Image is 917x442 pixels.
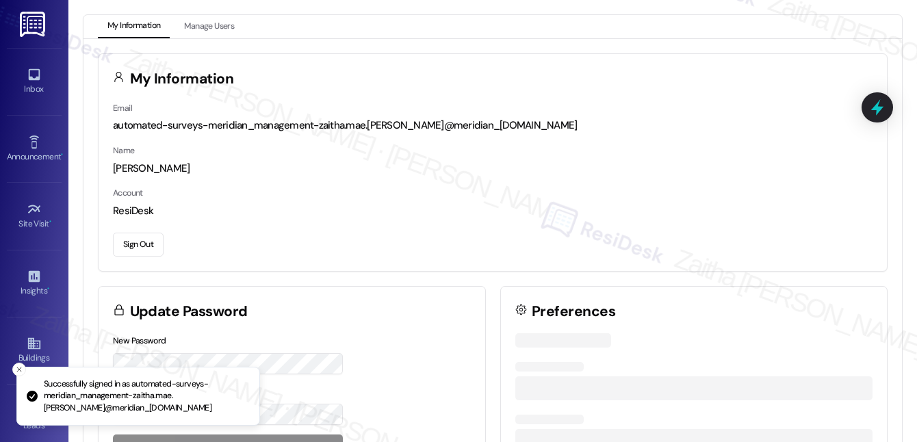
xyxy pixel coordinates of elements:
[113,335,166,346] label: New Password
[98,15,170,38] button: My Information
[113,103,132,114] label: Email
[113,161,873,176] div: [PERSON_NAME]
[7,265,62,302] a: Insights •
[7,332,62,369] a: Buildings
[7,63,62,100] a: Inbox
[49,217,51,226] span: •
[20,12,48,37] img: ResiDesk Logo
[113,233,164,257] button: Sign Out
[113,204,873,218] div: ResiDesk
[532,304,615,319] h3: Preferences
[12,363,26,376] button: Close toast
[61,150,63,159] span: •
[113,145,135,156] label: Name
[7,198,62,235] a: Site Visit •
[175,15,244,38] button: Manage Users
[130,304,248,319] h3: Update Password
[47,284,49,294] span: •
[130,72,234,86] h3: My Information
[44,378,248,415] p: Successfully signed in as automated-surveys-meridian_management-zaitha.mae.[PERSON_NAME]@meridian...
[7,400,62,437] a: Leads
[113,187,143,198] label: Account
[113,118,873,133] div: automated-surveys-meridian_management-zaitha.mae.[PERSON_NAME]@meridian_[DOMAIN_NAME]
